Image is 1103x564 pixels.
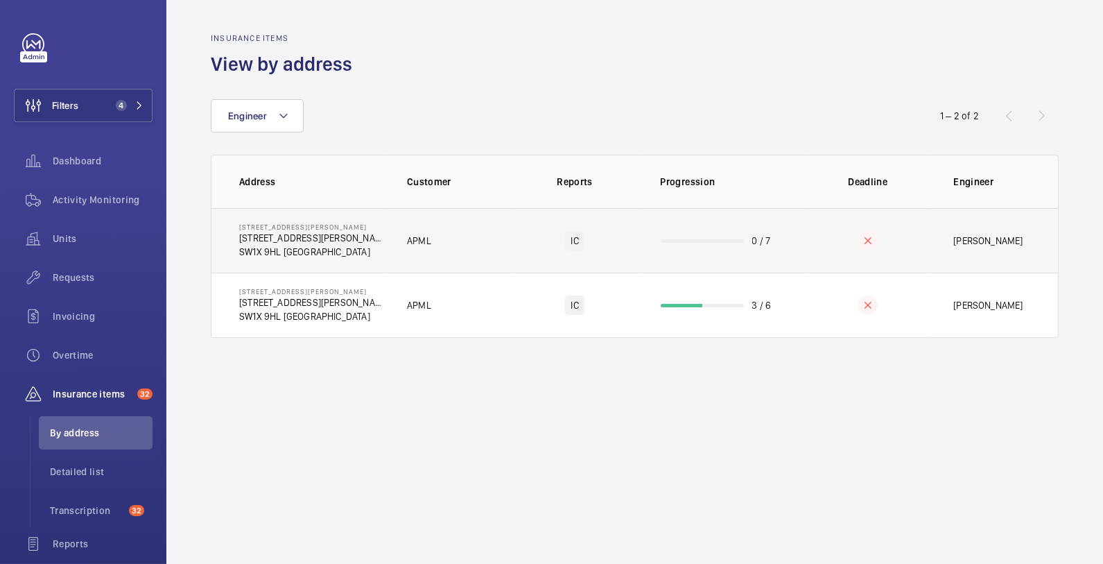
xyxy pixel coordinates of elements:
[565,296,584,315] div: IC
[953,298,1023,312] p: [PERSON_NAME]
[50,426,153,440] span: By address
[407,175,512,189] p: Customer
[239,231,385,245] p: [STREET_ADDRESS][PERSON_NAME]
[137,388,153,400] span: 32
[50,465,153,479] span: Detailed list
[53,154,153,168] span: Dashboard
[228,110,267,121] span: Engineer
[211,33,361,43] h2: Insurance items
[52,99,78,112] span: Filters
[239,296,385,309] p: [STREET_ADDRESS][PERSON_NAME]
[940,109,979,123] div: 1 – 2 of 2
[116,100,127,111] span: 4
[53,232,153,246] span: Units
[407,298,431,312] p: APML
[953,175,1030,189] p: Engineer
[53,193,153,207] span: Activity Monitoring
[407,234,431,248] p: APML
[239,309,385,323] p: SW1X 9HL [GEOGRAPHIC_DATA]
[239,223,385,231] p: [STREET_ADDRESS][PERSON_NAME]
[129,505,144,516] span: 32
[50,504,123,518] span: Transcription
[239,175,385,189] p: Address
[53,537,153,551] span: Reports
[815,175,922,189] p: Deadline
[521,175,629,189] p: Reports
[953,234,1023,248] p: [PERSON_NAME]
[53,348,153,362] span: Overtime
[752,234,771,248] p: 0 / 7
[14,89,153,122] button: Filters4
[239,287,385,296] p: [STREET_ADDRESS][PERSON_NAME]
[661,175,805,189] p: Progression
[53,309,153,323] span: Invoicing
[53,387,132,401] span: Insurance items
[211,99,304,133] button: Engineer
[239,245,385,259] p: SW1X 9HL [GEOGRAPHIC_DATA]
[211,51,361,77] h1: View by address
[565,231,584,250] div: IC
[752,298,772,312] p: 3 / 6
[53,271,153,284] span: Requests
